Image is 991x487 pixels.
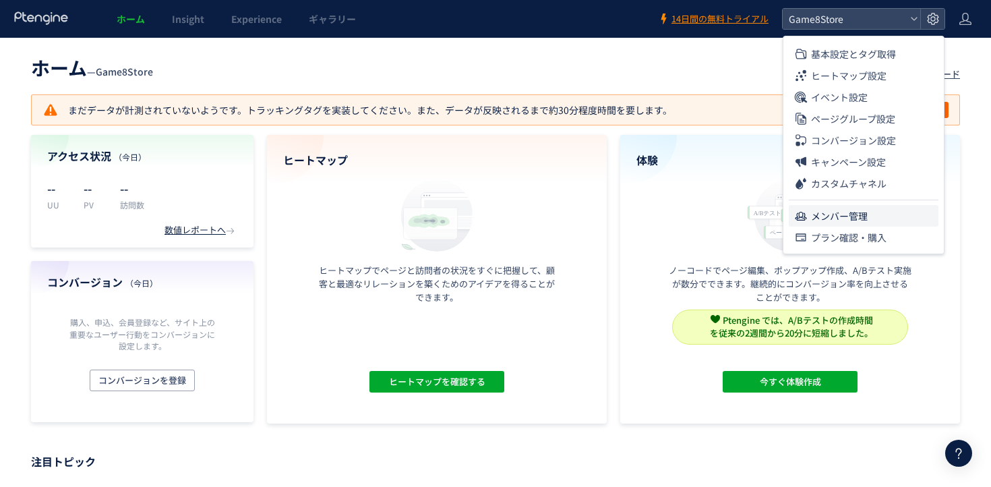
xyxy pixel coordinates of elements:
[47,177,67,199] p: --
[47,275,237,290] h4: コンバージョン
[31,54,153,81] div: —
[47,199,67,210] p: UU
[811,65,887,86] span: ヒートマップ設定
[84,177,104,199] p: --
[120,177,144,199] p: --
[636,152,944,168] h4: 体験
[31,451,960,472] p: 注目トピック
[231,12,282,26] span: Experience
[811,108,895,130] span: ページグループ設定
[283,152,591,168] h4: ヒートマップ
[710,314,873,339] span: Ptengine では、A/Bテストの作成時間 を従来の2週間から20分に短縮しました。
[114,151,146,163] span: （今日）
[711,314,720,324] img: svg+xml,%3c
[785,9,905,29] span: Game8Store
[42,102,672,118] p: まだデータが計測されていないようです。トラッキングタグを実装してください。また、データが反映されるまで約30分程度時間を要します。
[671,13,769,26] span: 14日間の無料トライアル
[316,264,558,304] p: ヒートマップでページと訪問者の状況をすぐに把握して、顧客と最適なリレーションを築くためのアイデアを得ることができます。
[811,151,886,173] span: キャンペーン設定
[741,176,839,255] img: home_experience_onbo_jp-C5-EgdA0.svg
[117,12,145,26] span: ホーム
[811,43,896,65] span: 基本設定とタグ取得
[120,199,144,210] p: 訪問数
[811,130,896,151] span: コンバージョン設定
[723,371,858,393] button: 今すぐ体験作成
[98,370,186,391] span: コンバージョンを登録
[96,65,153,78] span: Game8Store
[31,54,87,81] span: ホーム
[66,316,218,351] p: 購入、申込、会員登録など、サイト上の重要なユーザー行動をコンバージョンに設定します。
[669,264,911,304] p: ノーコードでページ編集、ポップアップ作成、A/Bテスト実施が数分でできます。継続的にコンバージョン率を向上させることができます。
[811,205,868,227] span: メンバー管理
[47,148,237,164] h4: アクセス状況
[125,277,158,289] span: （今日）
[369,371,504,393] button: ヒートマップを確認する
[811,86,868,108] span: イベント設定
[760,371,821,393] span: 今すぐ体験作成
[658,13,769,26] a: 14日間の無料トライアル
[172,12,204,26] span: Insight
[309,12,356,26] span: ギャラリー
[811,227,887,248] span: プラン確認・購入
[84,199,104,210] p: PV
[90,370,195,391] button: コンバージョンを登録
[164,224,237,237] div: 数値レポートへ
[811,173,887,194] span: カスタムチャネル
[389,371,485,393] span: ヒートマップを確認する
